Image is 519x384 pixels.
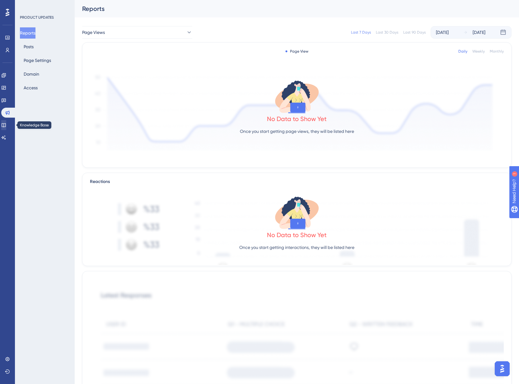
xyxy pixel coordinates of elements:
div: Last 7 Days [351,30,371,35]
div: Page View [286,49,308,54]
div: Last 90 Days [403,30,426,35]
div: No Data to Show Yet [267,231,327,239]
div: 1 [43,3,45,8]
p: Once you start getting page views, they will be listed here [240,128,354,135]
div: No Data to Show Yet [267,115,327,123]
div: Reports [82,4,496,13]
div: [DATE] [436,29,449,36]
div: PRODUCT UPDATES [20,15,54,20]
div: [DATE] [473,29,485,36]
div: Daily [458,49,467,54]
span: Need Help? [15,2,39,9]
button: Reports [20,27,35,39]
button: Domain [20,68,43,80]
iframe: UserGuiding AI Assistant Launcher [493,359,512,378]
div: Last 30 Days [376,30,398,35]
button: Page Views [82,26,192,39]
button: Page Settings [20,55,55,66]
button: Access [20,82,41,93]
button: Posts [20,41,37,52]
div: Weekly [472,49,485,54]
div: Reactions [90,178,504,185]
div: Monthly [490,49,504,54]
p: Once you start getting interactions, they will be listed here [239,244,354,251]
span: Page Views [82,29,105,36]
